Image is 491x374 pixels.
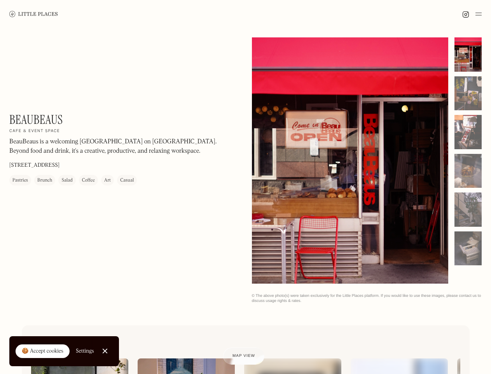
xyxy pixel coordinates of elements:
[9,137,219,156] p: BeauBeaus is a welcoming [GEOGRAPHIC_DATA] on [GEOGRAPHIC_DATA]. Beyond food and drink, it's a cr...
[37,176,52,184] div: Brunch
[223,348,264,365] a: Map view
[12,176,28,184] div: Pastries
[252,293,482,303] div: © The above photo(s) were taken exclusively for the Little Places platform. If you would like to ...
[76,348,94,354] div: Settings
[82,176,95,184] div: Coffee
[9,129,60,134] h2: Cafe & event space
[16,344,70,358] a: 🍪 Accept cookies
[61,176,72,184] div: Salad
[232,354,255,358] span: Map view
[120,176,134,184] div: Casual
[9,112,63,127] h1: BeauBeaus
[9,161,59,169] p: [STREET_ADDRESS]
[104,176,111,184] div: Art
[22,348,63,355] div: 🍪 Accept cookies
[76,342,94,360] a: Settings
[97,343,113,359] a: Close Cookie Popup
